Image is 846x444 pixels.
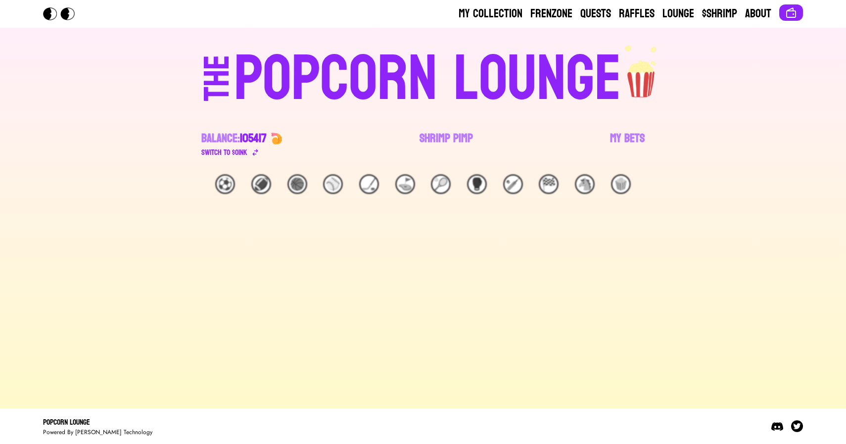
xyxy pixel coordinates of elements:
[662,6,694,22] a: Lounge
[359,174,379,194] div: 🏒
[201,131,267,147] div: Balance:
[459,6,522,22] a: My Collection
[621,44,662,99] img: popcorn
[771,420,783,432] img: Discord
[395,174,415,194] div: ⛳️
[43,416,152,428] div: Popcorn Lounge
[791,420,803,432] img: Twitter
[785,7,797,19] img: Connect wallet
[702,6,737,22] a: $Shrimp
[43,428,152,436] div: Powered By [PERSON_NAME] Technology
[431,174,451,194] div: 🎾
[530,6,572,22] a: Frenzone
[539,174,559,194] div: 🏁
[215,174,235,194] div: ⚽️
[240,128,267,149] span: 105417
[251,174,271,194] div: 🏈
[580,6,611,22] a: Quests
[43,7,83,20] img: Popcorn
[420,131,473,158] a: Shrimp Pimp
[271,133,282,145] img: 🍤
[118,44,728,111] a: THEPOPCORN LOUNGEpopcorn
[234,48,621,111] div: POPCORN LOUNGE
[610,131,645,158] a: My Bets
[503,174,523,194] div: 🏏
[575,174,595,194] div: 🐴
[201,147,247,158] div: Switch to $ OINK
[745,6,771,22] a: About
[199,55,235,121] div: THE
[619,6,655,22] a: Raffles
[287,174,307,194] div: 🏀
[323,174,343,194] div: ⚾️
[611,174,631,194] div: 🍿
[467,174,487,194] div: 🥊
